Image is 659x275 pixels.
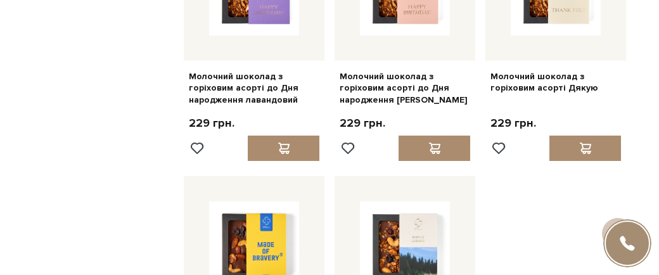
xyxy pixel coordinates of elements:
[340,116,385,131] p: 229 грн.
[189,116,234,131] p: 229 грн.
[340,71,470,106] a: Молочний шоколад з горіховим асорті до Дня народження [PERSON_NAME]
[490,116,536,131] p: 229 грн.
[189,71,319,106] a: Молочний шоколад з горіховим асорті до Дня народження лавандовий
[490,71,621,94] a: Молочний шоколад з горіховим асорті Дякую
